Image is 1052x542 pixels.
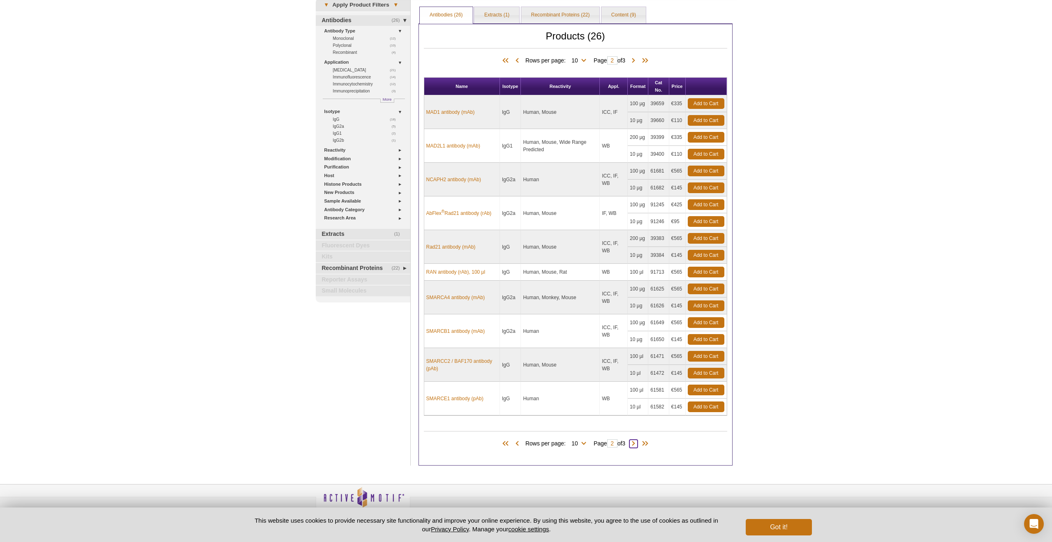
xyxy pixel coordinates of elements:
td: 100 µl [628,348,648,365]
span: (22) [392,263,405,274]
td: 39384 [648,247,669,264]
a: Add to Cart [688,216,724,227]
td: IgG [500,382,521,415]
a: (3)Immunoprecipitation [333,88,400,95]
td: €565 [669,281,686,298]
a: Antibody Category [324,205,405,214]
a: (14)Immunofluorescence [333,74,400,81]
a: Privacy Policy [414,506,446,518]
th: Appl. [600,78,628,95]
span: ▾ [320,1,333,9]
a: RAN antibody (rAb), 100 µl [426,268,486,276]
a: (21)[MEDICAL_DATA] [333,67,400,74]
a: Recombinant Proteins (22) [521,7,600,23]
td: IgG2a [500,163,521,196]
td: €145 [669,298,686,314]
td: ICC, IF, WB [600,348,628,382]
a: (2)IgG1 [333,130,400,137]
span: Previous Page [513,57,521,65]
p: This website uses cookies to provide necessary site functionality and improve your online experie... [240,516,733,533]
td: 100 µg [628,314,648,331]
td: €95 [669,213,686,230]
td: €565 [669,314,686,331]
a: SMARCE1 antibody (pAb) [426,395,483,402]
td: 61582 [648,399,669,415]
a: (5)IgG2a [333,123,400,130]
a: Host [324,171,405,180]
a: Modification [324,155,405,163]
a: (18)IgG [333,116,400,123]
a: MAD1 antibody (mAb) [426,108,475,116]
span: More [383,96,392,103]
span: (1) [394,229,405,240]
td: 61650 [648,331,669,348]
span: (12) [390,81,400,88]
a: More [380,99,394,103]
span: (1) [392,137,400,144]
span: Last Page [638,57,650,65]
span: (18) [390,116,400,123]
a: MAD2L1 antibody (mAb) [426,142,480,150]
td: ICC, IF, WB [600,163,628,196]
img: Active Motif, [316,484,410,518]
span: Page of [590,439,629,447]
td: IgG [500,264,521,281]
td: 61681 [648,163,669,180]
span: (14) [390,74,400,81]
td: IgG1 [500,129,521,163]
a: Add to Cart [688,368,724,378]
a: Add to Cart [688,401,724,412]
th: Price [669,78,686,95]
a: Add to Cart [688,250,724,261]
td: Human, Mouse [521,348,600,382]
td: 100 µg [628,95,648,112]
td: €110 [669,146,686,163]
a: SMARCB1 antibody (mAb) [426,328,485,335]
a: Reactivity [324,146,405,155]
a: Sample Available [324,197,405,205]
a: (26)Antibodies [316,15,410,26]
div: Open Intercom Messenger [1024,514,1044,534]
a: Reporter Assays [316,274,410,285]
a: Kits [316,251,410,262]
td: €335 [669,129,686,146]
a: Add to Cart [688,267,724,277]
th: Format [628,78,648,95]
a: Isotype [324,107,405,116]
td: Human, Mouse [521,196,600,230]
a: Add to Cart [688,233,724,244]
td: 200 µg [628,230,648,247]
td: IgG [500,230,521,264]
a: Add to Cart [688,132,724,143]
td: 10 µg [628,112,648,129]
td: 39659 [648,95,669,112]
a: (12)Immunocytochemistry [333,81,400,88]
a: (4)Recombinant [333,49,400,56]
td: Human, Mouse [521,95,600,129]
td: €565 [669,230,686,247]
td: IgG [500,95,521,129]
a: (1)Extracts [316,229,410,240]
td: 61649 [648,314,669,331]
td: ICC, IF, WB [600,314,628,348]
td: 10 µg [628,298,648,314]
a: Fluorescent Dyes [316,240,410,251]
td: €145 [669,331,686,348]
td: ICC, IF [600,95,628,129]
span: (10) [390,42,400,49]
a: NCAPH2 antibody (mAb) [426,176,481,183]
button: Got it! [746,519,812,535]
td: 61472 [648,365,669,382]
td: 10 µg [628,247,648,264]
a: Histone Products [324,180,405,189]
td: 200 µg [628,129,648,146]
span: 3 [622,440,625,447]
td: 10 µg [628,213,648,230]
button: cookie settings [508,526,549,533]
sup: ® [442,209,444,214]
td: Human, Mouse [521,230,600,264]
td: 100 µg [628,281,648,298]
td: 39400 [648,146,669,163]
span: Page of [590,56,629,65]
td: IgG [500,348,521,382]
